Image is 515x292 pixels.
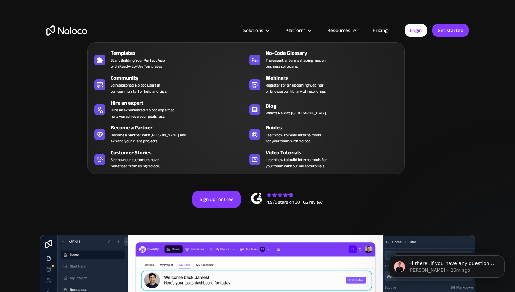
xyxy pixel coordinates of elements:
[246,48,401,71] a: No-Code GlossaryThe essential terms shaping modernbusiness software.
[111,49,249,57] div: Templates
[266,124,404,132] div: Guides
[405,24,427,37] a: Login
[111,149,249,157] div: Customer Stories
[266,149,404,157] div: Video Tutorials
[111,57,165,70] span: Start Building Your Perfect App with Ready-to-Use Templates
[266,74,404,82] div: Webinars
[266,110,327,116] span: What's New at [GEOGRAPHIC_DATA].
[111,132,186,144] div: Become a partner with [PERSON_NAME] and expand your client projects.
[246,73,401,96] a: WebinarsRegister for an upcoming webinaror browse our library of recordings.
[91,147,246,170] a: Customer StoriesSee how our customers havebenefited from using Noloco.
[364,26,396,35] a: Pricing
[46,25,87,36] a: home
[319,26,364,35] div: Resources
[235,26,277,35] div: Solutions
[91,97,246,121] a: Hire an expertHire an experienced Noloco expert tohelp you achieve your goals fast.
[266,49,404,57] div: No-Code Glossary
[266,82,326,94] span: Register for an upcoming webinar or browse our library of recordings.
[266,57,327,70] span: The essential terms shaping modern business software.
[266,157,327,169] span: Learn how to build internal tools for your team with our video tutorials.
[91,73,246,96] a: CommunityJoin seasoned Noloco users inour community, for help and tips.
[327,26,350,35] div: Resources
[246,147,401,170] a: Video TutorialsLearn how to build internal tools foryour team with our video tutorials.
[111,82,167,94] span: Join seasoned Noloco users in our community, for help and tips.
[111,74,249,82] div: Community
[192,191,241,208] a: Sign up for free
[91,122,246,145] a: Become a PartnerBecome a partner with [PERSON_NAME] andexpand your client projects.
[111,107,174,119] div: Hire an experienced Noloco expert to help you achieve your goals fast.
[87,33,405,174] nav: Resources
[246,97,401,121] a: BlogWhat's New at [GEOGRAPHIC_DATA].
[266,132,321,144] span: Learn how to build internal tools for your team with Noloco.
[379,241,515,289] iframe: Intercom notifications message
[111,99,249,107] div: Hire an expert
[91,48,246,71] a: TemplatesStart Building Your Perfect Appwith Ready-to-Use Templates
[285,26,305,35] div: Platform
[246,122,401,145] a: GuidesLearn how to build internal toolsfor your team with Noloco.
[46,72,469,77] h1: Custom No-Code Business Apps Platform
[111,124,249,132] div: Become a Partner
[46,84,469,138] h2: Business Apps for Teams
[277,26,319,35] div: Platform
[111,157,160,169] span: See how our customers have benefited from using Noloco.
[432,24,469,37] a: Get started
[243,26,263,35] div: Solutions
[266,102,404,110] div: Blog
